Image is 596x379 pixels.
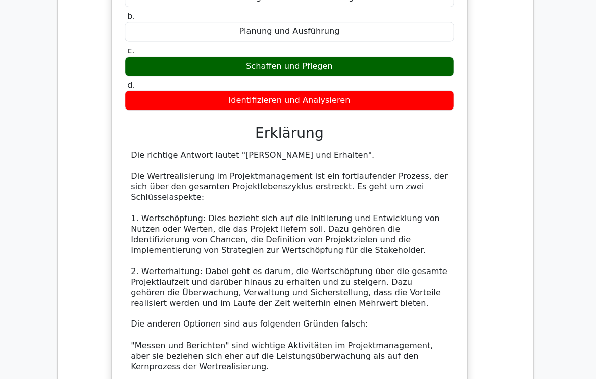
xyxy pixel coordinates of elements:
span: c. [131,45,138,55]
h3: Erklärung [135,124,449,140]
span: d. [131,80,139,89]
div: Schaffen und Pflegen [129,56,455,76]
div: Planung und Ausführung [129,22,455,41]
span: b. [131,11,139,21]
div: Identifizieren und Analysieren [129,90,455,110]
